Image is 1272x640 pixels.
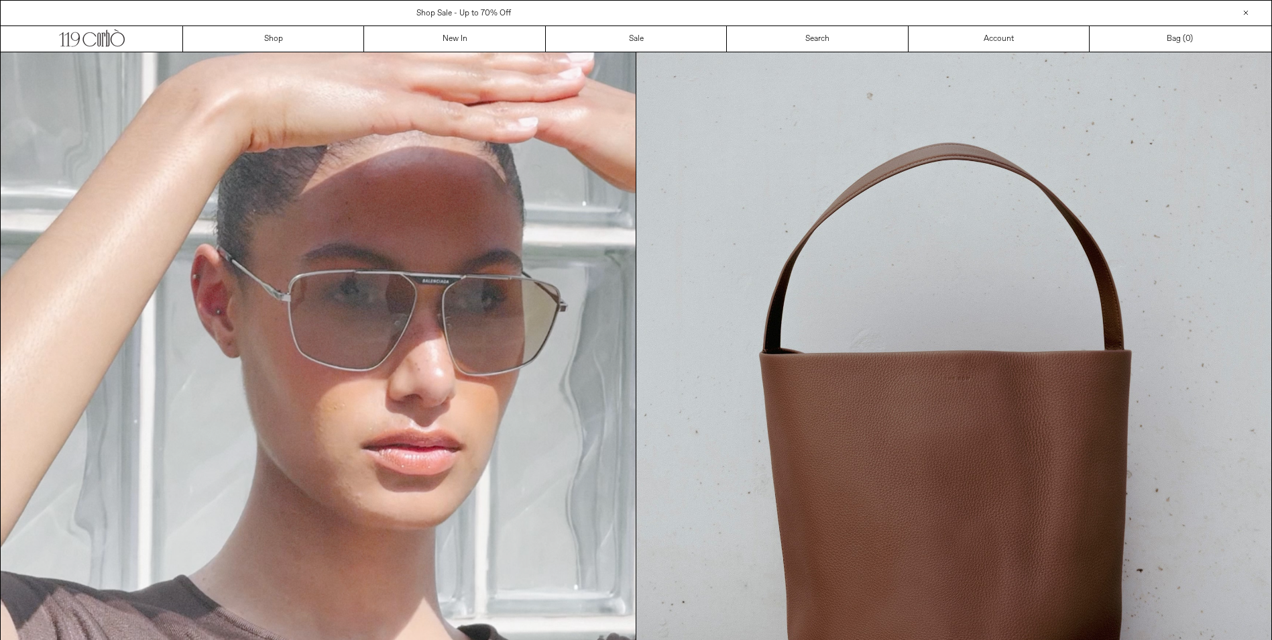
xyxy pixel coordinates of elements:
[364,26,545,52] a: New In
[416,8,511,19] a: Shop Sale - Up to 70% Off
[183,26,364,52] a: Shop
[1186,33,1193,45] span: )
[909,26,1090,52] a: Account
[727,26,908,52] a: Search
[1090,26,1271,52] a: Bag ()
[1186,34,1190,44] span: 0
[546,26,727,52] a: Sale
